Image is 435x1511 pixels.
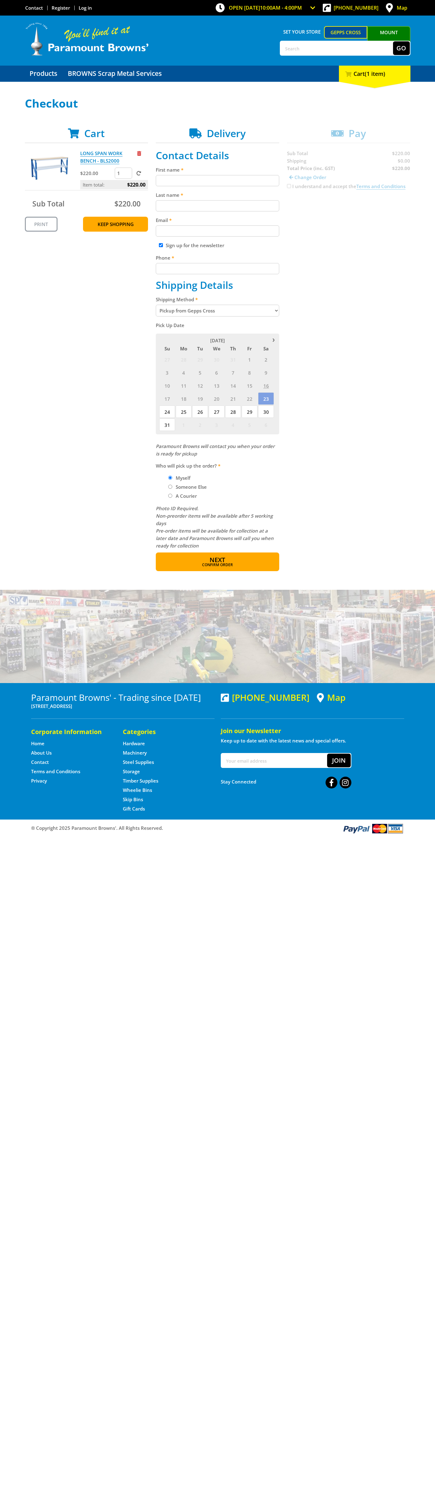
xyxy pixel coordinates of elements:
[225,353,241,366] span: 31
[166,242,224,248] label: Sign up for the newsletter
[32,199,64,209] span: Sub Total
[156,505,274,549] em: Photo ID Required. Non-preorder items will be available after 5 working days Pre-order items will...
[156,216,279,224] label: Email
[25,22,149,56] img: Paramount Browns'
[210,337,225,344] span: [DATE]
[225,392,241,405] span: 21
[242,379,257,392] span: 15
[25,5,43,11] a: Go to the Contact page
[156,254,279,261] label: Phone
[209,418,224,431] span: 3
[156,462,279,469] label: Who will pick up the order?
[192,392,208,405] span: 19
[156,150,279,161] h2: Contact Details
[367,26,410,50] a: Mount [PERSON_NAME]
[84,127,105,140] span: Cart
[80,169,113,177] p: $220.00
[225,418,241,431] span: 4
[80,180,148,189] p: Item total:
[225,344,241,353] span: Th
[127,180,146,189] span: $220.00
[221,692,309,702] div: [PHONE_NUMBER]
[31,702,215,710] p: [STREET_ADDRESS]
[79,5,92,11] a: Log in
[176,392,192,405] span: 18
[123,768,140,775] a: Go to the Storage page
[174,473,192,483] label: Myself
[123,787,152,793] a: Go to the Wheelie Bins page
[229,4,302,11] span: OPEN [DATE]
[31,728,110,736] h5: Corporate Information
[123,728,202,736] h5: Categories
[159,366,175,379] span: 3
[31,740,44,747] a: Go to the Home page
[258,353,274,366] span: 2
[221,774,351,789] div: Stay Connected
[192,379,208,392] span: 12
[156,296,279,303] label: Shipping Method
[176,353,192,366] span: 28
[25,66,62,82] a: Go to the Products page
[242,418,257,431] span: 5
[258,392,274,405] span: 23
[123,778,158,784] a: Go to the Timber Supplies page
[83,217,148,232] a: Keep Shopping
[176,405,192,418] span: 25
[31,768,80,775] a: Go to the Terms and Conditions page
[210,556,225,564] span: Next
[365,70,385,77] span: (1 item)
[156,225,279,237] input: Please enter your email address.
[317,692,345,703] a: View a map of Gepps Cross location
[156,305,279,317] select: Please select a shipping method.
[31,778,47,784] a: Go to the Privacy page
[176,418,192,431] span: 1
[258,344,274,353] span: Sa
[393,41,410,55] button: Go
[242,366,257,379] span: 8
[327,754,351,767] button: Join
[159,379,175,392] span: 10
[258,418,274,431] span: 6
[31,692,215,702] h3: Paramount Browns' - Trading since [DATE]
[63,66,166,82] a: Go to the BROWNS Scrap Metal Services page
[176,366,192,379] span: 4
[225,405,241,418] span: 28
[169,563,266,567] span: Confirm order
[168,476,172,480] input: Please select who will pick up the order.
[209,353,224,366] span: 30
[156,175,279,186] input: Please enter your first name.
[156,443,275,457] em: Paramount Browns will contact you when your order is ready for pickup
[174,482,209,492] label: Someone Else
[258,405,274,418] span: 30
[242,392,257,405] span: 22
[192,418,208,431] span: 2
[123,759,154,765] a: Go to the Steel Supplies page
[242,353,257,366] span: 1
[192,366,208,379] span: 5
[209,366,224,379] span: 6
[156,552,279,571] button: Next Confirm order
[123,740,145,747] a: Go to the Hardware page
[156,263,279,274] input: Please enter your telephone number.
[25,823,410,834] div: ® Copyright 2025 Paramount Browns'. All Rights Reserved.
[123,806,145,812] a: Go to the Gift Cards page
[324,26,367,39] a: Gepps Cross
[168,494,172,498] input: Please select who will pick up the order.
[137,150,141,156] a: Remove from cart
[156,191,279,199] label: Last name
[25,217,58,232] a: Print
[156,279,279,291] h2: Shipping Details
[209,379,224,392] span: 13
[31,750,52,756] a: Go to the About Us page
[156,166,279,173] label: First name
[260,4,302,11] span: 10:00am - 4:00pm
[25,97,410,110] h1: Checkout
[123,750,147,756] a: Go to the Machinery page
[225,379,241,392] span: 14
[176,379,192,392] span: 11
[159,392,175,405] span: 17
[192,353,208,366] span: 29
[52,5,70,11] a: Go to the registration page
[174,491,199,501] label: A Courier
[242,405,257,418] span: 29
